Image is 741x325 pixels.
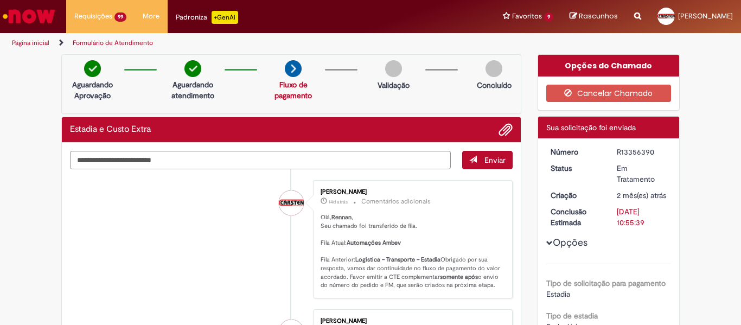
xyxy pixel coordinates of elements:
b: Rennan [331,213,352,221]
span: 2 mês(es) atrás [617,190,666,200]
div: Rennan Carsten [279,190,304,215]
a: Formulário de Atendimento [73,39,153,47]
span: Enviar [484,155,506,165]
time: 05/08/2025 15:55:35 [617,190,666,200]
p: +GenAi [212,11,238,24]
span: 9 [544,12,553,22]
ul: Trilhas de página [8,33,486,53]
button: Enviar [462,151,513,169]
span: Sua solicitação foi enviada [546,123,636,132]
p: Concluído [477,80,512,91]
h2: Estadia e Custo Extra Histórico de tíquete [70,125,151,135]
a: Fluxo de pagamento [274,80,312,100]
b: Logistica – Transporte – Estadia [355,256,440,264]
div: [PERSON_NAME] [321,318,501,324]
div: [PERSON_NAME] [321,189,501,195]
textarea: Digite sua mensagem aqui... [70,151,451,169]
p: Olá, , Seu chamado foi transferido de fila. Fila Atual: Fila Anterior: Obrigado por sua resposta,... [321,213,501,290]
time: 17/09/2025 17:36:50 [329,199,348,205]
span: Estadia [546,289,570,299]
dt: Número [542,146,609,157]
small: Comentários adicionais [361,197,431,206]
img: arrow-next.png [285,60,302,77]
span: 99 [114,12,126,22]
a: Página inicial [12,39,49,47]
p: Validação [378,80,410,91]
div: Padroniza [176,11,238,24]
dt: Criação [542,190,609,201]
b: Tipo de estadia [546,311,598,321]
img: check-circle-green.png [184,60,201,77]
div: 05/08/2025 15:55:35 [617,190,667,201]
img: img-circle-grey.png [486,60,502,77]
div: R13356390 [617,146,667,157]
div: Opções do Chamado [538,55,680,77]
dt: Conclusão Estimada [542,206,609,228]
span: Requisições [74,11,112,22]
dt: Status [542,163,609,174]
span: Favoritos [512,11,542,22]
span: [PERSON_NAME] [678,11,733,21]
p: Aguardando atendimento [167,79,219,101]
b: Tipo de solicitação para pagamento [546,278,666,288]
button: Adicionar anexos [499,123,513,137]
img: check-circle-green.png [84,60,101,77]
img: img-circle-grey.png [385,60,402,77]
b: somente após [440,273,478,281]
span: Rascunhos [579,11,618,21]
b: Automações Ambev [347,239,401,247]
a: Rascunhos [570,11,618,22]
p: Aguardando Aprovação [66,79,119,101]
span: 14d atrás [329,199,348,205]
button: Cancelar Chamado [546,85,672,102]
span: More [143,11,159,22]
div: Em Tratamento [617,163,667,184]
img: ServiceNow [1,5,57,27]
div: [DATE] 10:55:39 [617,206,667,228]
